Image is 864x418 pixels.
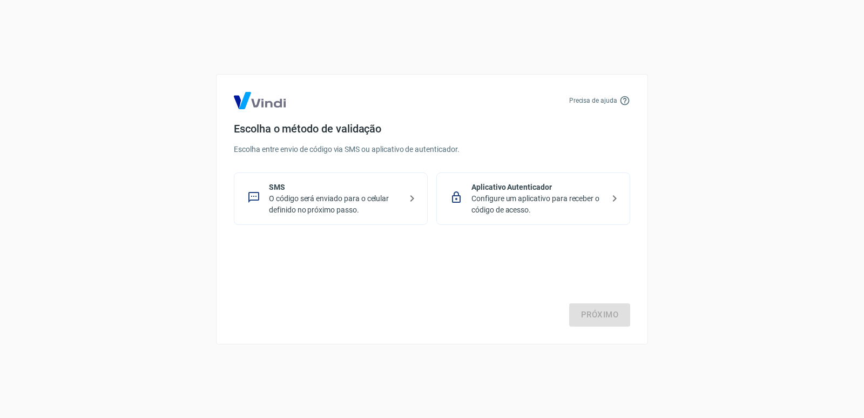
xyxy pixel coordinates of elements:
p: SMS [269,182,401,193]
p: Aplicativo Autenticador [471,182,604,193]
h4: Escolha o método de validação [234,122,630,135]
img: Logo Vind [234,92,286,109]
p: Configure um aplicativo para receber o código de acesso. [471,193,604,216]
div: Aplicativo AutenticadorConfigure um aplicativo para receber o código de acesso. [436,172,630,225]
p: O código será enviado para o celular definido no próximo passo. [269,193,401,216]
p: Precisa de ajuda [569,96,617,105]
div: SMSO código será enviado para o celular definido no próximo passo. [234,172,428,225]
p: Escolha entre envio de código via SMS ou aplicativo de autenticador. [234,144,630,155]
